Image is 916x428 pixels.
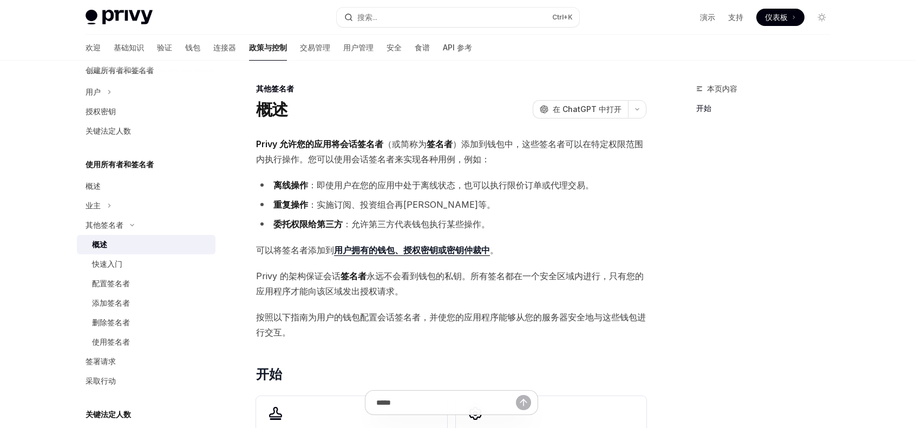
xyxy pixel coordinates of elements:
[343,35,374,61] a: 用户管理
[256,366,282,382] font: 开始
[86,410,131,419] font: 关键法定人数
[86,43,101,52] font: 欢迎
[728,12,743,22] font: 支持
[77,82,215,102] button: 用户
[765,12,788,22] font: 仪表板
[334,245,490,255] font: 用户拥有的钱包、授权密钥或密钥仲裁中
[273,199,308,210] font: 重复操作
[564,13,573,21] font: +K
[256,139,383,149] font: Privy 允许您的应用将会话签名者
[308,199,495,210] font: ：实施订阅、投资组合再[PERSON_NAME]等。
[273,180,308,190] font: 离线操作
[185,43,200,52] font: 钱包
[114,43,144,52] font: 基础知识
[157,43,172,52] font: 验证
[77,196,215,215] button: 业主
[86,220,123,229] font: 其他签名者
[443,35,472,61] a: API 参考
[86,160,154,169] font: 使用所有者和签名者
[341,271,367,281] font: 签名者
[256,100,288,119] font: 概述
[77,293,215,313] a: 添加签名者
[696,103,711,113] font: 开始
[533,100,628,118] button: 在 ChatGPT 中打开
[728,12,743,23] a: 支持
[77,215,215,235] button: 其他签名者
[77,332,215,352] a: 使用签名者
[256,271,341,281] font: Privy 的架构保证会话
[213,43,236,52] font: 连接器
[92,298,130,307] font: 添加签名者
[427,139,453,149] font: 签名者
[707,84,737,93] font: 本页内容
[249,35,287,61] a: 政策与控制
[77,102,215,121] a: 授权密钥
[383,139,427,149] font: （或简称为
[213,35,236,61] a: 连接器
[86,107,116,116] font: 授权密钥
[86,126,131,135] font: 关键法定人数
[92,318,130,327] font: 删除签名者
[300,43,330,52] font: 交易管理
[77,371,215,391] a: 采取行动
[114,35,144,61] a: 基础知识
[553,104,621,114] font: 在 ChatGPT 中打开
[256,312,646,338] font: 按照以下指南为用户的钱包配置会话签名者，并使您的应用程序能够从您的服务器安全地与这些钱包进行交互。
[357,12,377,22] font: 搜索...
[77,352,215,371] a: 签署请求
[77,121,215,141] a: 关键法定人数
[387,43,402,52] font: 安全
[700,12,715,22] font: 演示
[273,219,343,229] font: 委托权限给第三方
[453,139,479,149] font: ）添加
[256,245,334,255] font: 可以将签名者添加到
[300,35,330,61] a: 交易管理
[343,219,490,229] font: ：允许第三方代表钱包执行某些操作。
[86,35,101,61] a: 欢迎
[86,87,101,96] font: 用户
[86,201,101,210] font: 业主
[77,274,215,293] a: 配置签名者
[249,43,287,52] font: 政策与控制
[387,35,402,61] a: 安全
[415,43,430,52] font: 食谱
[813,9,830,26] button: 切换暗模式
[696,100,839,117] a: 开始
[92,337,130,346] font: 使用签名者
[86,357,116,366] font: 签署请求
[77,235,215,254] a: 概述
[86,181,101,190] font: 概述
[516,395,531,410] button: 发送消息
[86,376,116,385] font: 采取行动
[92,279,130,288] font: 配置签名者
[415,35,430,61] a: 食谱
[343,43,374,52] font: 用户管理
[92,240,107,249] font: 概述
[256,84,294,93] font: 其他签名者
[92,259,122,268] font: 快速入门
[77,176,215,196] a: 概述
[308,180,594,190] font: ：即使用户在您的应用中处于离线状态，也可以执行限价订单或代理交易。
[334,245,490,256] a: 用户拥有的钱包、授权密钥或密钥仲裁中
[77,254,215,274] a: 快速入门
[86,10,153,25] img: 灯光标志
[756,9,804,26] a: 仪表板
[490,245,499,255] font: 。
[337,8,579,27] button: 搜索...Ctrl+K
[256,271,644,297] font: 永远不会看到钱包的私钥。所有签名都在一个安全区域内进行，只有您的应用程序才能向该区域发出授权请求。
[157,35,172,61] a: 验证
[376,391,516,414] input: 提问...
[77,313,215,332] a: 删除签名者
[552,13,564,21] font: Ctrl
[700,12,715,23] a: 演示
[443,43,472,52] font: API 参考
[185,35,200,61] a: 钱包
